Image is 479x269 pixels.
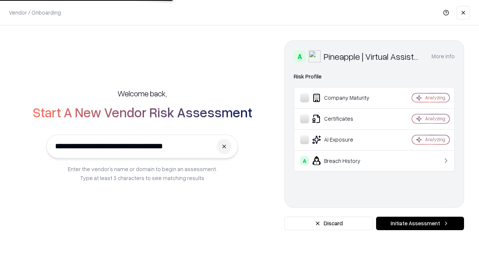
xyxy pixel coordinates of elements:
[294,72,455,81] div: Risk Profile
[9,9,61,16] p: Vendor / Onboarding
[68,164,217,182] p: Enter the vendor’s name or domain to begin an assessment. Type at least 3 characters to see match...
[118,88,167,99] h5: Welcome back,
[324,50,422,62] div: Pineapple | Virtual Assistant Agency
[300,135,390,144] div: AI Exposure
[300,156,390,165] div: Breach History
[425,136,445,143] div: Analyzing
[425,115,445,122] div: Analyzing
[431,50,455,63] button: More info
[300,93,390,102] div: Company Maturity
[294,50,306,62] div: A
[300,156,309,165] div: A
[376,217,464,230] button: Initiate Assessment
[284,217,373,230] button: Discard
[309,50,321,62] img: Pineapple | Virtual Assistant Agency
[300,114,390,123] div: Certificates
[33,105,252,120] h2: Start A New Vendor Risk Assessment
[425,95,445,101] div: Analyzing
